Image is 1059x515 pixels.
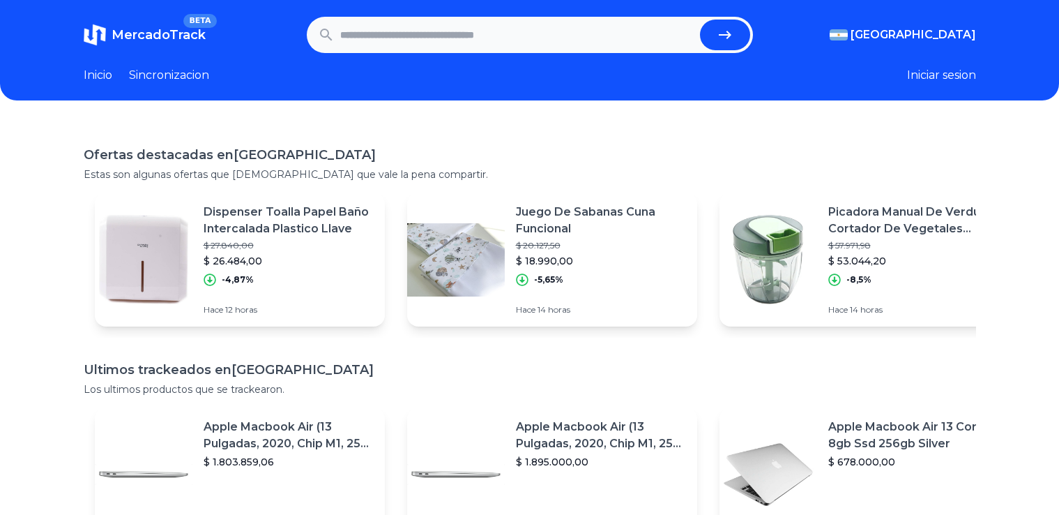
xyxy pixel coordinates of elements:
p: $ 53.044,20 [828,254,998,268]
p: Hace 14 horas [828,304,998,315]
p: Dispenser Toalla Papel Baño Intercalada Plastico Llave [204,204,374,237]
p: Hace 14 horas [516,304,686,315]
p: $ 57.971,98 [828,240,998,251]
p: Los ultimos productos que se trackearon. [84,382,976,396]
img: Featured image [95,211,192,308]
p: Apple Macbook Air (13 Pulgadas, 2020, Chip M1, 256 Gb De Ssd, 8 Gb De Ram) - Plata [204,419,374,452]
a: Sincronizacion [129,67,209,84]
h1: Ultimos trackeados en [GEOGRAPHIC_DATA] [84,360,976,380]
img: Argentina [830,29,848,40]
img: Featured image [719,211,817,308]
p: -8,5% [846,274,871,285]
p: $ 1.803.859,06 [204,455,374,469]
a: MercadoTrackBETA [84,24,206,46]
p: Hace 12 horas [204,304,374,315]
p: Apple Macbook Air (13 Pulgadas, 2020, Chip M1, 256 Gb De Ssd, 8 Gb De Ram) - Plata [516,419,686,452]
p: $ 26.484,00 [204,254,374,268]
p: $ 20.127,50 [516,240,686,251]
button: [GEOGRAPHIC_DATA] [830,27,976,43]
p: Picadora Manual De Verduras Cortador De Vegetales Procesador [828,204,998,237]
a: Featured imageDispenser Toalla Papel Baño Intercalada Plastico Llave$ 27.840,00$ 26.484,00-4,87%H... [95,193,385,327]
img: MercadoTrack [84,24,106,46]
p: -4,87% [222,274,254,285]
p: -5,65% [534,274,563,285]
a: Featured imageJuego De Sabanas Cuna Funcional$ 20.127,50$ 18.990,00-5,65%Hace 14 horas [407,193,697,327]
img: Featured image [407,211,505,308]
span: [GEOGRAPHIC_DATA] [851,27,976,43]
p: Estas son algunas ofertas que [DEMOGRAPHIC_DATA] que vale la pena compartir. [84,167,976,181]
button: Iniciar sesion [907,67,976,84]
p: Juego De Sabanas Cuna Funcional [516,204,686,237]
h1: Ofertas destacadas en [GEOGRAPHIC_DATA] [84,145,976,165]
span: MercadoTrack [112,27,206,43]
a: Inicio [84,67,112,84]
p: Apple Macbook Air 13 Core I5 8gb Ssd 256gb Silver [828,419,998,452]
p: $ 18.990,00 [516,254,686,268]
p: $ 1.895.000,00 [516,455,686,469]
span: BETA [183,14,216,28]
a: Featured imagePicadora Manual De Verduras Cortador De Vegetales Procesador$ 57.971,98$ 53.044,20-... [719,193,1010,327]
p: $ 678.000,00 [828,455,998,469]
p: $ 27.840,00 [204,240,374,251]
